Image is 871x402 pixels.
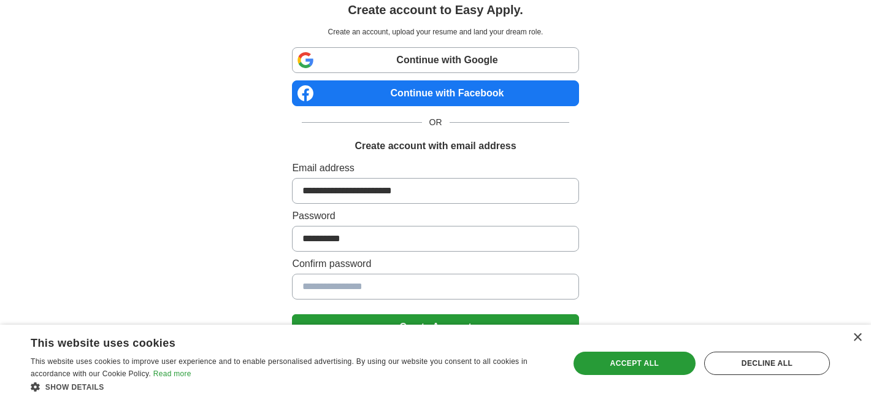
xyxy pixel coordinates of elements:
[574,352,696,375] div: Accept all
[31,332,523,350] div: This website uses cookies
[31,357,528,378] span: This website uses cookies to improve user experience and to enable personalised advertising. By u...
[294,26,576,37] p: Create an account, upload your resume and land your dream role.
[292,47,578,73] a: Continue with Google
[292,314,578,340] button: Create Account
[31,381,553,393] div: Show details
[853,333,862,342] div: Close
[292,257,578,271] label: Confirm password
[292,209,578,223] label: Password
[355,139,516,153] h1: Create account with email address
[348,1,523,19] h1: Create account to Easy Apply.
[153,369,191,378] a: Read more, opens a new window
[45,383,104,392] span: Show details
[704,352,830,375] div: Decline all
[292,161,578,176] label: Email address
[422,116,450,129] span: OR
[292,80,578,106] a: Continue with Facebook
